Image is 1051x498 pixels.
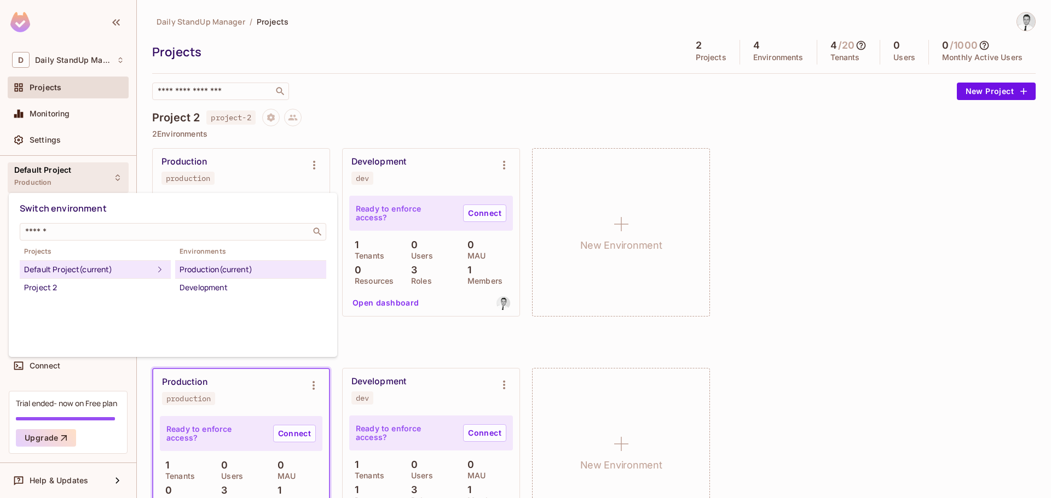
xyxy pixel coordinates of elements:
[180,263,322,276] div: Production (current)
[20,202,107,214] span: Switch environment
[175,247,326,256] span: Environments
[180,281,322,294] div: Development
[24,263,153,276] div: Default Project (current)
[20,247,171,256] span: Projects
[24,281,166,294] div: Project 2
